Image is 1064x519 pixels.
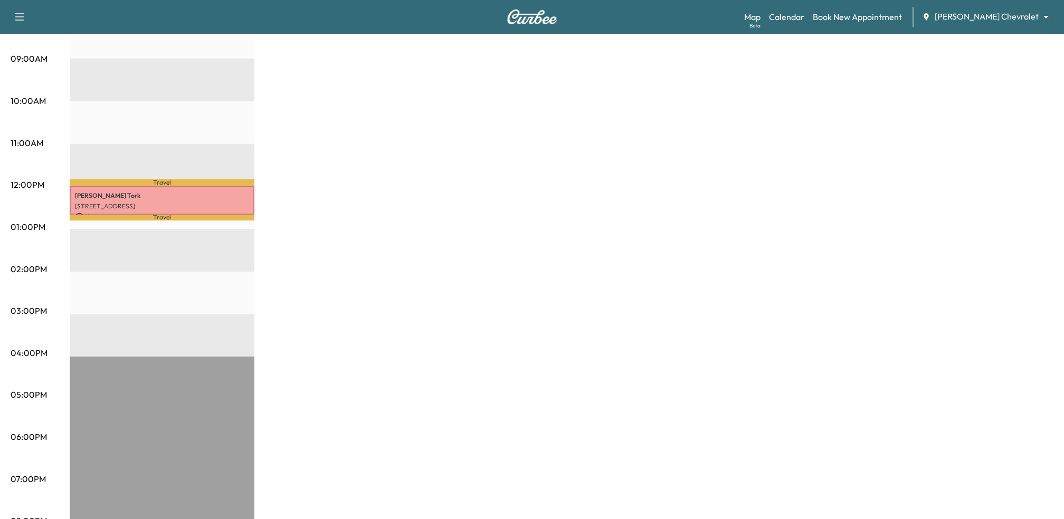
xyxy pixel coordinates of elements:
[75,202,249,210] p: [STREET_ADDRESS]
[813,11,902,23] a: Book New Appointment
[11,94,46,107] p: 10:00AM
[70,179,254,186] p: Travel
[11,347,47,359] p: 04:00PM
[11,137,43,149] p: 11:00AM
[70,215,254,220] p: Travel
[11,263,47,275] p: 02:00PM
[769,11,804,23] a: Calendar
[75,213,249,222] p: $ 115.29
[749,22,761,30] div: Beta
[11,220,45,233] p: 01:00PM
[11,304,47,317] p: 03:00PM
[11,52,47,65] p: 09:00AM
[11,430,47,443] p: 06:00PM
[11,178,44,191] p: 12:00PM
[75,191,249,200] p: [PERSON_NAME] Tork
[935,11,1039,23] span: [PERSON_NAME] Chevrolet
[11,473,46,485] p: 07:00PM
[11,388,47,401] p: 05:00PM
[507,9,557,24] img: Curbee Logo
[744,11,761,23] a: MapBeta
